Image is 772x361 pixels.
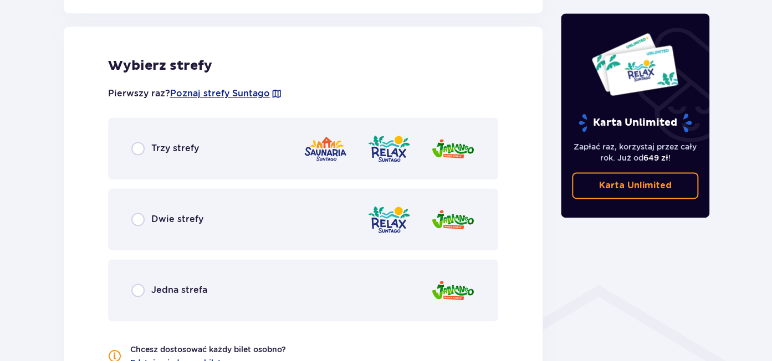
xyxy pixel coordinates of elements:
img: Jamango [431,275,475,306]
img: Relax [367,133,411,164]
img: Jamango [431,133,475,164]
img: Dwie karty całoroczne do Suntago z napisem 'UNLIMITED RELAX', na białym tle z tropikalnymi liśćmi... [591,32,679,96]
span: 649 zł [643,153,668,162]
p: Chcesz dostosować każdy bilet osobno? [130,343,286,354]
span: Trzy strefy [151,142,199,154]
p: Zapłać raz, korzystaj przez cały rok. Już od ! [572,141,698,163]
p: Pierwszy raz? [108,87,282,100]
a: Poznaj strefy Suntago [170,87,270,100]
span: Dwie strefy [151,213,203,225]
p: Karta Unlimited [577,113,693,132]
h2: Wybierz strefy [108,58,499,74]
img: Saunaria [303,133,347,164]
img: Jamango [431,204,475,235]
img: Relax [367,204,411,235]
span: Jedna strefa [151,284,207,296]
a: Karta Unlimited [572,172,698,199]
p: Karta Unlimited [599,179,671,192]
